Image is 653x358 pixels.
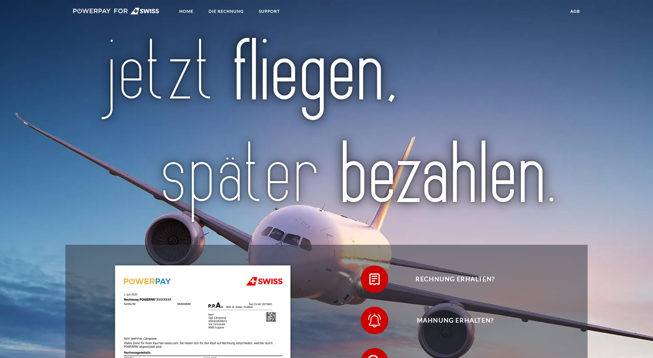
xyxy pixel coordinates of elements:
[73,8,159,14] img: logo-swiss-white.svg
[371,307,539,334] span: Mahnung erhalten?
[173,5,199,18] a: Home
[565,5,586,18] a: agb
[366,312,383,329] img: qb_bell.svg
[361,265,540,293] button: Rechnung erhalten?
[203,5,250,18] a: DIE RECHNUNG
[253,5,286,18] a: SUPPORT
[366,271,383,288] img: qb_bill.svg
[371,265,539,293] span: Rechnung erhalten?
[96,36,557,226] img: title-swiss_de.svg
[361,307,540,334] button: Mahnung erhalten?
